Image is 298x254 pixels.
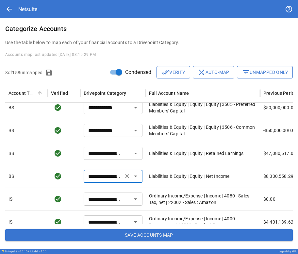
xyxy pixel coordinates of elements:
button: Open [131,195,140,204]
p: 8 of 158 unmapped [5,69,42,76]
p: Ordinary Income/Expense | Income | 4000 - Revenues, net | 4001 - Product Revenues [149,215,257,229]
div: Model [30,250,47,253]
p: BS [8,173,14,179]
span: Condensed [125,68,151,76]
button: Verify [157,66,190,78]
button: Auto-map [193,66,234,78]
p: BS [8,150,14,157]
span: arrow_back [5,5,13,13]
div: Drivepoint [5,250,29,253]
div: Account Type [8,91,35,96]
span: filter_list [242,68,250,76]
button: Save Accounts Map [5,229,293,241]
span: shuffle [198,68,206,76]
p: $47,080,517.08 [263,150,296,157]
p: IS [8,196,12,202]
span: v 6.0.109 [18,250,29,253]
p: Liabilities & Equity | Equity | Equity | 3505 - Preferred Members' Capital [149,101,257,114]
p: Use the table below to map each of your financial accounts to a Drivepoint Category. [5,39,293,46]
div: Previous Period [263,91,297,96]
div: Netsuite [18,6,37,12]
p: $0.00 [263,196,275,202]
button: Sort [35,89,44,98]
button: Unmapped Only [237,66,293,78]
span: done_all [161,68,169,76]
p: Liabilities & Equity | Equity | Net Income [149,173,257,179]
h6: Categorize Accounts [5,24,293,34]
button: Open [131,172,140,181]
button: Open [131,103,140,112]
p: BS [8,104,14,111]
div: Full Account Name [149,91,189,96]
p: Liabilities & Equity | Equity | Equity | 3506 - Common Members' Capital [149,124,257,137]
button: Open [131,149,140,158]
p: Ordinary Income/Expense | Income | 4080 - Sales Tax, net | 22002 - Sales : Amazon [149,193,257,206]
p: $50,000,000.00 [263,104,296,111]
span: v 5.0.2 [39,250,47,253]
p: BS [8,127,14,134]
button: Open [131,217,140,227]
div: Drivepoint Category [84,91,126,96]
img: Drivepoint [1,250,4,252]
button: Clear [123,172,132,181]
p: $8,330,558.29 [263,173,293,179]
p: -$50,000,000.00 [263,127,297,134]
div: Verified [51,91,68,96]
p: Liabilities & Equity | Equity | Retained Earnings [149,150,257,157]
div: Legendairy Milk [279,250,297,253]
button: Open [131,126,140,135]
span: Accounts map last updated: [DATE] 03:15:29 PM [5,52,96,57]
